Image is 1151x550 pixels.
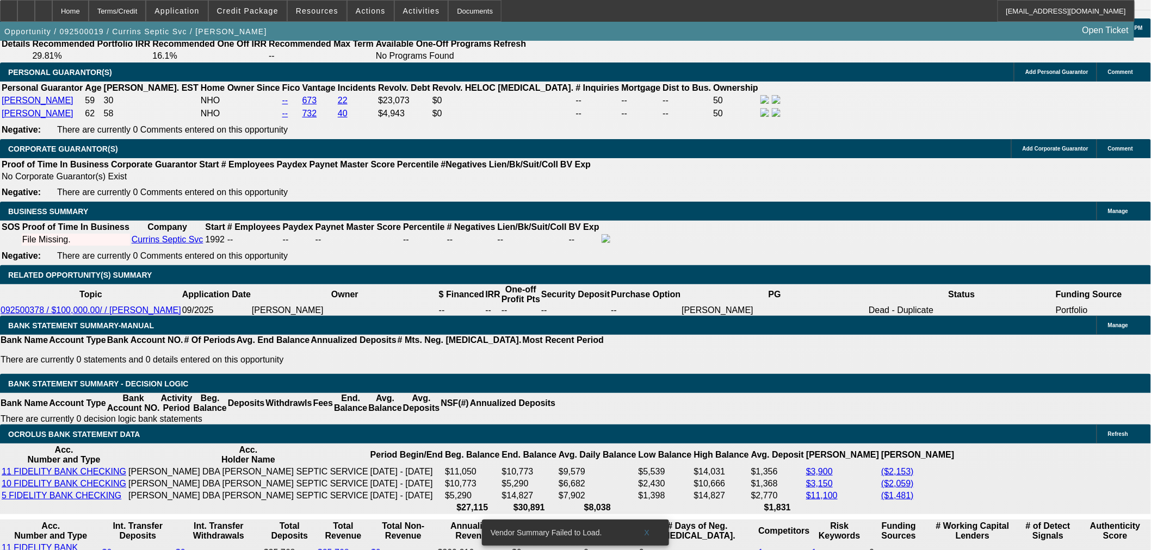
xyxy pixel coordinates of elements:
[378,83,430,92] b: Revolv. Debt
[2,83,83,92] b: Personal Guarantor
[200,108,281,120] td: NHO
[447,222,496,232] b: # Negatives
[694,478,750,489] td: $10,666
[663,83,711,92] b: Dist to Bus.
[610,284,681,305] th: Purchase Option
[758,521,810,541] th: Competitors
[265,393,312,414] th: Withdrawls
[869,521,929,541] th: Funding Sources
[638,466,692,477] td: $5,539
[2,125,41,134] b: Negative:
[57,251,288,260] span: There are currently 0 Comments entered on this opportunity
[1,355,604,365] p: There are currently 0 statements and 0 details entered on this opportunity
[2,491,121,500] a: 5 FIDELITY BANK CHECKING
[438,305,485,316] td: --
[437,521,511,541] th: Annualized Revenue
[558,502,637,513] th: $8,038
[558,478,637,489] td: $6,682
[57,187,288,197] span: There are currently 0 Comments entered on this opportunity
[370,490,443,501] td: [DATE] - [DATE]
[313,393,333,414] th: Fees
[713,83,758,92] b: Ownership
[713,95,759,107] td: 50
[205,222,225,232] b: Start
[930,521,1015,541] th: # Working Capital Lenders
[397,160,438,169] b: Percentile
[751,490,805,501] td: $2,770
[541,284,610,305] th: Security Deposit
[368,393,402,414] th: Avg. Balance
[502,466,557,477] td: $10,773
[268,51,374,61] td: --
[502,502,557,513] th: $30,891
[310,160,395,169] b: Paynet Master Score
[8,68,112,77] span: PERSONAL GUARANTOR(S)
[182,284,251,305] th: Application Date
[128,445,369,465] th: Acc. Holder Name
[2,479,126,488] a: 10 FIDELITY BANK CHECKING
[812,521,868,541] th: Risk Keywords
[103,108,199,120] td: 58
[370,445,443,465] th: Period Begin/End
[713,108,759,120] td: 50
[1023,146,1088,152] span: Add Corporate Guarantor
[8,321,154,330] span: BANK STATEMENT SUMMARY-MANUAL
[497,234,567,246] td: --
[104,83,199,92] b: [PERSON_NAME]. EST
[84,95,102,107] td: 59
[622,83,661,92] b: Mortgage
[881,445,955,465] th: [PERSON_NAME]
[32,51,151,61] td: 29.81%
[283,222,313,232] b: Paydex
[302,109,317,118] a: 732
[558,445,637,465] th: Avg. Daily Balance
[2,96,73,105] a: [PERSON_NAME]
[8,271,152,279] span: RELATED OPPORTUNITY(S) SUMMARY
[302,96,317,105] a: 673
[282,234,314,246] td: --
[522,335,604,346] th: Most Recent Period
[444,490,500,501] td: $5,290
[610,305,681,316] td: --
[485,284,501,305] th: IRR
[268,39,374,49] th: Recommended Max Term
[370,478,443,489] td: [DATE] - [DATE]
[378,95,431,107] td: $23,073
[8,145,118,153] span: CORPORATE GUARANTOR(S)
[602,234,610,243] img: facebook-icon.png
[1,521,101,541] th: Acc. Number and Type
[569,222,599,232] b: BV Exp
[1,159,109,170] th: Proof of Time In Business
[160,393,193,414] th: Activity Period
[1108,208,1128,214] span: Manage
[375,51,492,61] td: No Programs Found
[2,467,126,476] a: 11 FIDELITY BANK CHECKING
[200,95,281,107] td: NHO
[84,108,102,120] td: 62
[403,393,441,414] th: Avg. Deposits
[441,160,487,169] b: #Negatives
[806,445,880,465] th: [PERSON_NAME]
[199,160,219,169] b: Start
[193,393,227,414] th: Beg. Balance
[57,125,288,134] span: There are currently 0 Comments entered on this opportunity
[568,234,600,246] td: --
[8,379,189,388] span: Bank Statement Summary - Decision Logic
[146,1,207,21] button: Application
[85,83,101,92] b: Age
[205,234,225,246] td: 1992
[1,445,127,465] th: Acc. Number and Type
[575,108,620,120] td: --
[447,235,496,245] div: --
[541,305,610,316] td: --
[184,335,236,346] th: # Of Periods
[751,466,805,477] td: $1,356
[251,305,438,316] td: [PERSON_NAME]
[498,222,567,232] b: Lien/Bk/Suit/Coll
[501,284,541,305] th: One-off Profit Pts
[152,51,267,61] td: 16.1%
[621,108,661,120] td: --
[315,222,401,232] b: Paynet Master Score
[485,305,501,316] td: --
[102,521,174,541] th: Int. Transfer Deposits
